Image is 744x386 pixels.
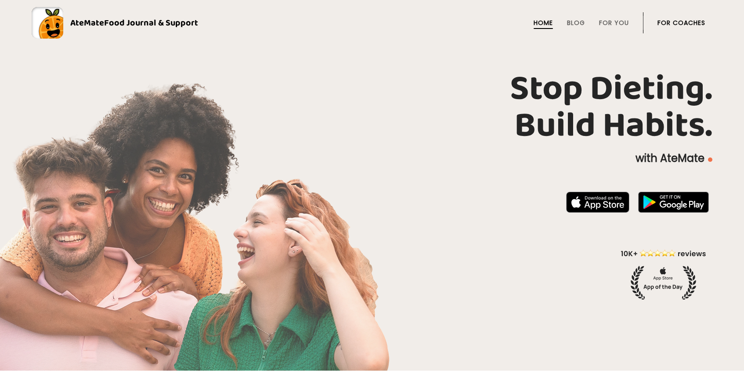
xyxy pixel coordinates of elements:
div: AteMate [63,16,198,30]
p: with AteMate [32,151,712,165]
span: Food Journal & Support [104,16,198,30]
h1: Stop Dieting. Build Habits. [32,71,712,144]
img: home-hero-appoftheday.png [614,248,712,300]
img: badge-download-google.png [638,192,709,213]
a: Home [534,19,553,26]
a: For Coaches [657,19,705,26]
a: Blog [567,19,585,26]
a: For You [599,19,629,26]
a: AteMateFood Journal & Support [32,7,712,39]
img: badge-download-apple.svg [566,192,629,213]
